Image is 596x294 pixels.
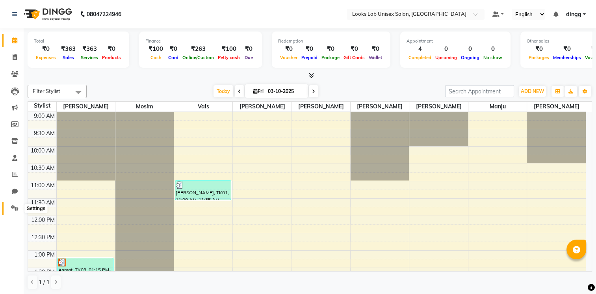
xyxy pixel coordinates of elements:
div: ₹0 [100,45,123,54]
span: Gift Cards [342,55,367,60]
div: [PERSON_NAME], TK01, 11:00 AM-11:35 AM, Men’s Haircut - [PERSON_NAME] Styling,Men’s Hair Wash - H... [175,181,231,200]
span: Expenses [34,55,58,60]
span: Products [100,55,123,60]
input: 2025-10-03 [266,86,305,97]
span: Prepaid [299,55,319,60]
img: logo [20,3,74,25]
span: Upcoming [433,55,459,60]
span: Wallet [367,55,384,60]
span: [PERSON_NAME] [292,102,350,112]
div: ₹0 [278,45,299,54]
div: 11:00 AM [29,181,56,190]
div: 9:00 AM [32,112,56,120]
div: ₹0 [299,45,319,54]
div: 1:30 PM [33,268,56,276]
span: [PERSON_NAME] [527,102,586,112]
span: Package [319,55,342,60]
span: [PERSON_NAME] [409,102,468,112]
div: 12:30 PM [30,233,56,242]
div: 10:30 AM [29,164,56,172]
div: ₹0 [242,45,256,54]
span: Packages [527,55,551,60]
span: Memberships [551,55,583,60]
span: Due [243,55,255,60]
div: ₹0 [319,45,342,54]
span: Manju [468,102,527,112]
div: ₹0 [367,45,384,54]
span: Ongoing [459,55,481,60]
div: 11:30 AM [29,199,56,207]
div: Redemption [278,38,384,45]
input: Search Appointment [445,85,514,97]
span: Fri [251,88,266,94]
span: Sales [61,55,76,60]
span: Voucher [278,55,299,60]
span: Online/Custom [180,55,216,60]
div: ₹0 [342,45,367,54]
div: ₹363 [58,45,79,54]
div: ₹100 [216,45,242,54]
div: ₹0 [527,45,551,54]
div: 0 [433,45,459,54]
div: ₹0 [551,45,583,54]
div: ₹263 [180,45,216,54]
div: ₹100 [145,45,166,54]
div: Asmat, TK03, 01:15 PM-01:45 PM, Men’s Haircut - Haircut (Normal) [58,258,113,274]
div: Settings [25,204,47,213]
span: Today [214,85,233,97]
b: 08047224946 [87,3,121,25]
div: ₹363 [79,45,100,54]
div: 10:00 AM [29,147,56,155]
div: 12:00 PM [30,216,56,224]
span: Cash [149,55,163,60]
span: [PERSON_NAME] [57,102,115,112]
div: ₹0 [166,45,180,54]
span: [PERSON_NAME] [233,102,291,112]
span: ADD NEW [521,88,544,94]
span: Completed [407,55,433,60]
button: ADD NEW [519,86,546,97]
span: [PERSON_NAME] [351,102,409,112]
span: Card [166,55,180,60]
div: 0 [481,45,504,54]
span: Vais [174,102,232,112]
div: Finance [145,38,256,45]
span: Petty cash [216,55,242,60]
div: 4 [407,45,433,54]
div: ₹0 [34,45,58,54]
span: 1 / 1 [39,278,50,287]
div: Appointment [407,38,504,45]
div: 1:00 PM [33,251,56,259]
span: Mosim [115,102,174,112]
div: 9:30 AM [32,129,56,138]
div: Total [34,38,123,45]
div: 0 [459,45,481,54]
div: Stylist [28,102,56,110]
span: Filter Stylist [33,88,60,94]
span: Services [79,55,100,60]
span: No show [481,55,504,60]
